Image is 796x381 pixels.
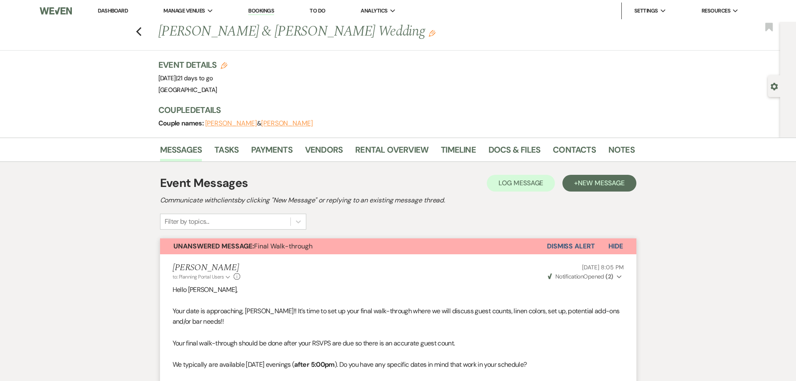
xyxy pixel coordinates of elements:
span: & [205,119,313,128]
button: Hide [595,238,636,254]
span: Manage Venues [163,7,205,15]
a: Messages [160,143,202,161]
h2: Communicate with clients by clicking "New Message" or replying to an existing message thread. [160,195,636,205]
button: NotificationOpened (2) [547,272,624,281]
span: We typically are available [DATE] evenings ( [173,360,295,369]
span: Hide [608,242,623,251]
strong: Unanswered Message: [173,242,254,251]
button: Edit [429,29,435,37]
span: Your final walk-through should be done after your RSVPS are due so there is an accurate guest count. [173,339,455,348]
span: 21 days to go [177,74,213,82]
h5: [PERSON_NAME] [173,263,241,273]
span: Opened [548,273,613,280]
button: [PERSON_NAME] [261,120,313,127]
button: to: Planning Portal Users [173,273,232,281]
div: Filter by topics... [165,217,209,227]
h3: Couple Details [158,104,626,116]
a: Bookings [248,7,274,15]
a: Payments [251,143,292,161]
span: to: Planning Portal Users [173,274,224,280]
button: Open lead details [771,82,778,90]
span: New Message [578,179,624,187]
a: To Do [310,7,325,14]
span: [DATE] 8:05 PM [582,263,623,271]
span: [DATE] [158,74,213,82]
span: Final Walk-through [173,242,313,251]
h1: Event Messages [160,174,248,192]
span: Settings [634,7,658,15]
a: Contacts [553,143,596,161]
button: Unanswered Message:Final Walk-through [160,238,547,254]
span: ). Do you have any specific dates in mind that work in your schedule? [335,360,527,369]
span: | [176,74,213,82]
span: [GEOGRAPHIC_DATA] [158,86,217,94]
span: Your date is approaching, [PERSON_NAME]!! It’s time to set up your final walk-through where we wi... [173,307,620,326]
h3: Event Details [158,59,228,71]
button: Log Message [487,175,555,192]
img: Weven Logo [40,2,71,20]
button: Dismiss Alert [547,238,595,254]
h1: [PERSON_NAME] & [PERSON_NAME] Wedding [158,22,533,42]
a: Dashboard [98,7,128,14]
span: Analytics [361,7,387,15]
a: Vendors [305,143,343,161]
strong: ( 2 ) [605,273,613,280]
span: Log Message [498,179,543,187]
a: Rental Overview [355,143,428,161]
a: Docs & Files [488,143,540,161]
button: [PERSON_NAME] [205,120,257,127]
a: Timeline [441,143,476,161]
span: Notification [555,273,583,280]
a: Tasks [214,143,239,161]
span: Resources [702,7,730,15]
span: Couple names: [158,119,205,128]
strong: after 5:00pm [294,360,334,369]
a: Notes [608,143,635,161]
p: Hello [PERSON_NAME], [173,284,624,295]
button: +New Message [562,175,636,192]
